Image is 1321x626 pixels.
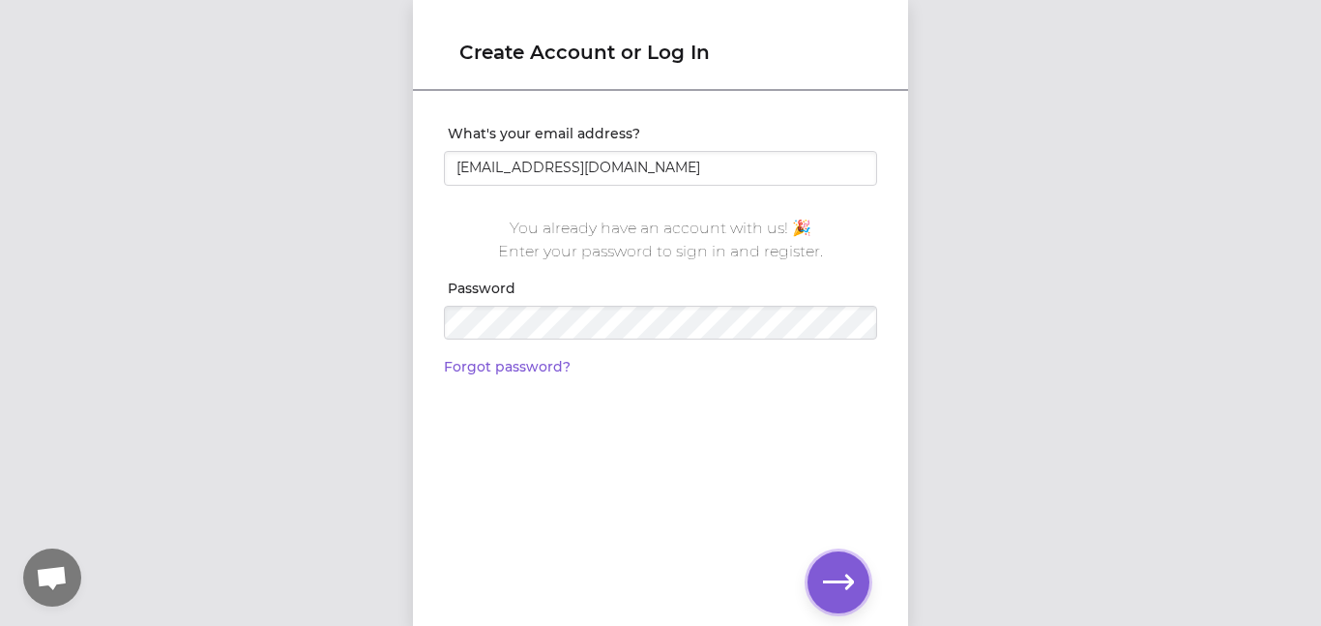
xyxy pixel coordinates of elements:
[459,39,862,66] h1: Create Account or Log In
[448,124,877,143] label: What's your email address?
[23,549,81,607] div: Open chat
[459,240,862,263] p: Enter your password to sign in and register.
[448,279,877,298] label: Password
[444,151,877,186] input: Your email
[459,217,862,240] p: You already have an account with us! 🎉
[444,358,571,375] a: Forgot password?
